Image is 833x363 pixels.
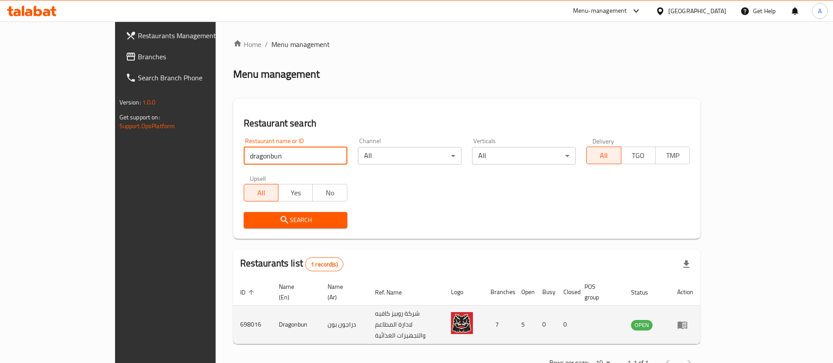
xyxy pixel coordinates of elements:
h2: Restaurant search [244,117,690,130]
span: 1.0.0 [142,97,156,108]
a: Search Branch Phone [119,67,254,88]
span: Status [631,287,660,298]
a: Support.OpsPlatform [119,120,175,132]
span: Ref. Name [375,287,413,298]
span: Get support on: [119,111,160,123]
div: [GEOGRAPHIC_DATA] [668,6,726,16]
div: Menu-management [573,6,627,16]
button: All [244,184,278,201]
a: Restaurants Management [119,25,254,46]
th: Open [514,279,535,305]
button: TGO [621,147,656,164]
span: TMP [659,149,686,162]
span: ID [240,287,257,298]
div: OPEN [631,320,653,331]
h2: Restaurants list [240,257,343,271]
th: Branches [483,279,514,305]
span: A [818,6,822,16]
nav: breadcrumb [233,39,701,50]
div: All [472,147,576,165]
span: Search [251,215,340,226]
td: 0 [535,305,556,344]
button: No [312,184,347,201]
table: enhanced table [233,279,701,344]
div: Total records count [305,257,343,271]
button: Yes [278,184,313,201]
span: Version: [119,97,141,108]
span: OPEN [631,320,653,330]
span: All [590,149,617,162]
th: Logo [444,279,483,305]
input: Search for restaurant name or ID.. [244,147,347,165]
div: Export file [676,254,697,275]
span: Branches [138,51,247,62]
h2: Menu management [233,67,320,81]
img: Dragonbun [451,312,473,334]
span: TGO [625,149,652,162]
th: Busy [535,279,556,305]
button: TMP [655,147,690,164]
button: Search [244,212,347,228]
td: دراجون بون [321,305,368,344]
div: All [358,147,462,165]
button: All [586,147,621,164]
label: Delivery [592,138,614,144]
li: / [265,39,268,50]
span: POS group [584,281,614,302]
td: شركة روبيز كافيه لادارة المطاعم والتجهيزات الغذائية [368,305,444,344]
span: Yes [282,187,309,199]
span: Menu management [271,39,330,50]
span: Name (En) [279,281,310,302]
td: 5 [514,305,535,344]
a: Branches [119,46,254,67]
span: No [316,187,343,199]
td: 0 [556,305,577,344]
th: Action [670,279,700,305]
span: Name (Ar) [328,281,357,302]
th: Closed [556,279,577,305]
td: 7 [483,305,514,344]
span: Search Branch Phone [138,72,247,83]
label: Upsell [250,175,266,181]
span: Restaurants Management [138,30,247,41]
span: 1 record(s) [306,260,343,269]
span: All [248,187,275,199]
td: Dragonbun [272,305,321,344]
